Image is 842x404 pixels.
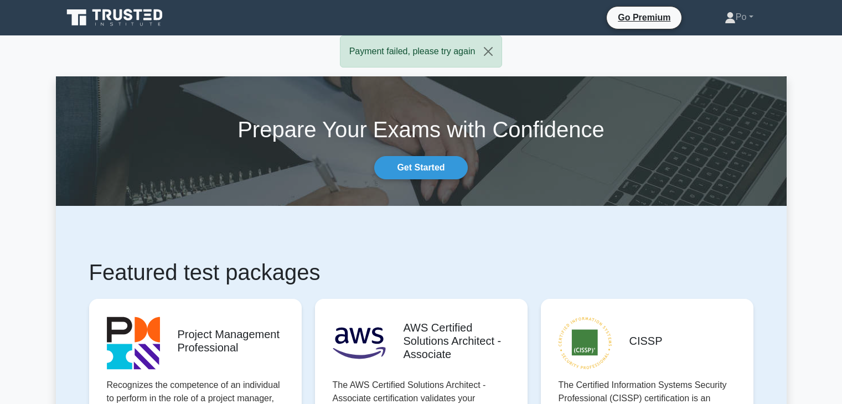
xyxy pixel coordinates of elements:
a: Po [698,6,780,28]
h1: Prepare Your Exams with Confidence [56,116,787,143]
a: Get Started [374,156,467,179]
h1: Featured test packages [89,259,753,286]
div: Payment failed, please try again [340,35,503,68]
button: Close [475,36,502,67]
a: Go Premium [611,11,677,24]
